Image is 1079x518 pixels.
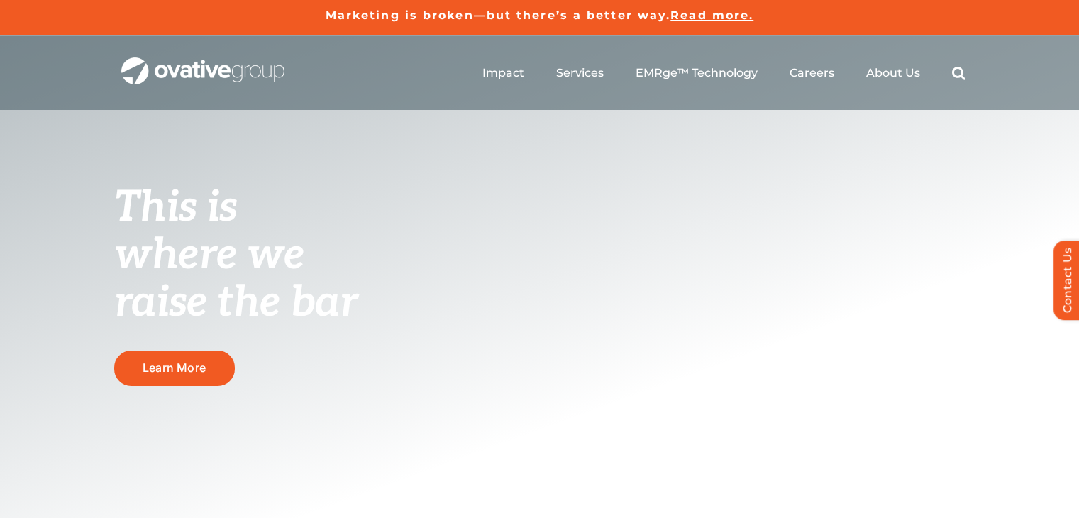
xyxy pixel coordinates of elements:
span: This is [114,182,238,233]
a: EMRge™ Technology [636,66,758,80]
a: Impact [482,66,524,80]
a: Services [556,66,604,80]
nav: Menu [482,50,965,96]
span: Learn More [143,361,206,375]
a: Search [952,66,965,80]
a: About Us [866,66,920,80]
a: OG_Full_horizontal_WHT [121,56,284,70]
a: Learn More [114,351,235,385]
a: Careers [790,66,834,80]
a: Read more. [670,9,753,22]
span: where we raise the bar [114,230,358,329]
a: Marketing is broken—but there’s a better way. [326,9,671,22]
